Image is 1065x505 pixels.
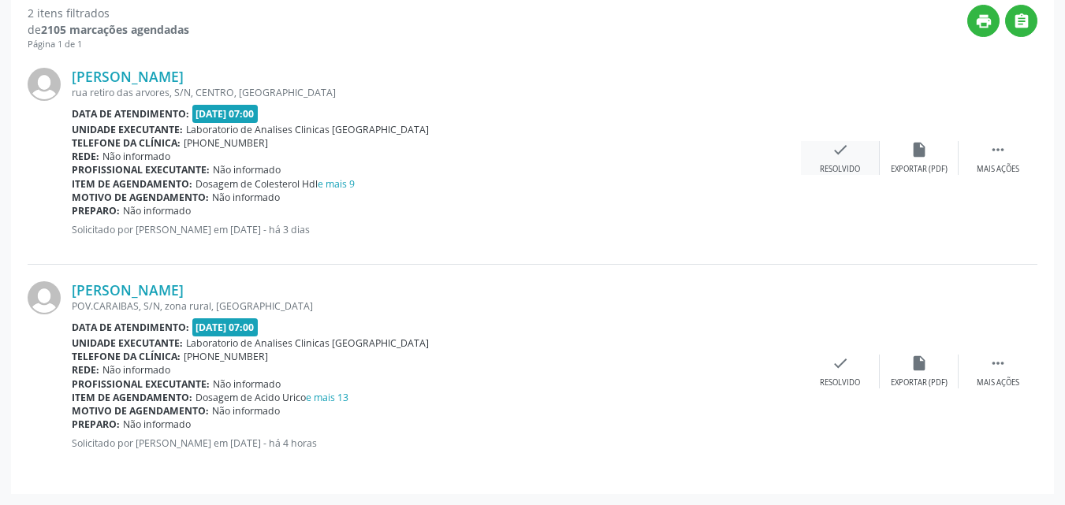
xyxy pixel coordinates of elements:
[41,22,189,37] strong: 2105 marcações agendadas
[212,404,280,418] span: Não informado
[195,177,355,191] span: Dosagem de Colesterol Hdl
[72,123,183,136] b: Unidade executante:
[820,377,860,388] div: Resolvido
[123,204,191,217] span: Não informado
[318,177,355,191] a: e mais 9
[72,418,120,431] b: Preparo:
[123,418,191,431] span: Não informado
[72,136,181,150] b: Telefone da clínica:
[186,336,429,350] span: Laboratorio de Analises Clinicas [GEOGRAPHIC_DATA]
[891,377,948,388] div: Exportar (PDF)
[1013,13,1030,30] i: 
[989,355,1007,372] i: 
[212,191,280,204] span: Não informado
[28,38,189,51] div: Página 1 de 1
[72,391,192,404] b: Item de agendamento:
[72,281,184,299] a: [PERSON_NAME]
[102,150,170,163] span: Não informado
[1005,5,1037,37] button: 
[28,281,61,314] img: img
[72,336,183,350] b: Unidade executante:
[195,391,348,404] span: Dosagem de Acido Urico
[975,13,992,30] i: print
[72,204,120,217] b: Preparo:
[72,404,209,418] b: Motivo de agendamento:
[213,163,281,176] span: Não informado
[989,141,1007,158] i: 
[192,105,259,123] span: [DATE] 07:00
[72,86,801,99] div: rua retiro das arvores, S/N, CENTRO, [GEOGRAPHIC_DATA]
[186,123,429,136] span: Laboratorio de Analises Clinicas [GEOGRAPHIC_DATA]
[72,107,189,121] b: Data de atendimento:
[72,177,192,191] b: Item de agendamento:
[910,141,928,158] i: insert_drive_file
[28,21,189,38] div: de
[28,68,61,101] img: img
[192,318,259,336] span: [DATE] 07:00
[184,136,268,150] span: [PHONE_NUMBER]
[977,377,1019,388] div: Mais ações
[28,5,189,21] div: 2 itens filtrados
[72,68,184,85] a: [PERSON_NAME]
[306,391,348,404] a: e mais 13
[832,355,849,372] i: check
[72,363,99,377] b: Rede:
[977,164,1019,175] div: Mais ações
[72,191,209,204] b: Motivo de agendamento:
[72,321,189,334] b: Data de atendimento:
[967,5,1000,37] button: print
[72,350,181,363] b: Telefone da clínica:
[832,141,849,158] i: check
[72,223,801,236] p: Solicitado por [PERSON_NAME] em [DATE] - há 3 dias
[820,164,860,175] div: Resolvido
[72,163,210,176] b: Profissional executante:
[213,377,281,391] span: Não informado
[72,299,801,313] div: POV.CARAIBAS, S/N, zona rural, [GEOGRAPHIC_DATA]
[72,436,801,450] p: Solicitado por [PERSON_NAME] em [DATE] - há 4 horas
[184,350,268,363] span: [PHONE_NUMBER]
[891,164,948,175] div: Exportar (PDF)
[910,355,928,372] i: insert_drive_file
[102,363,170,377] span: Não informado
[72,150,99,163] b: Rede:
[72,377,210,391] b: Profissional executante:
